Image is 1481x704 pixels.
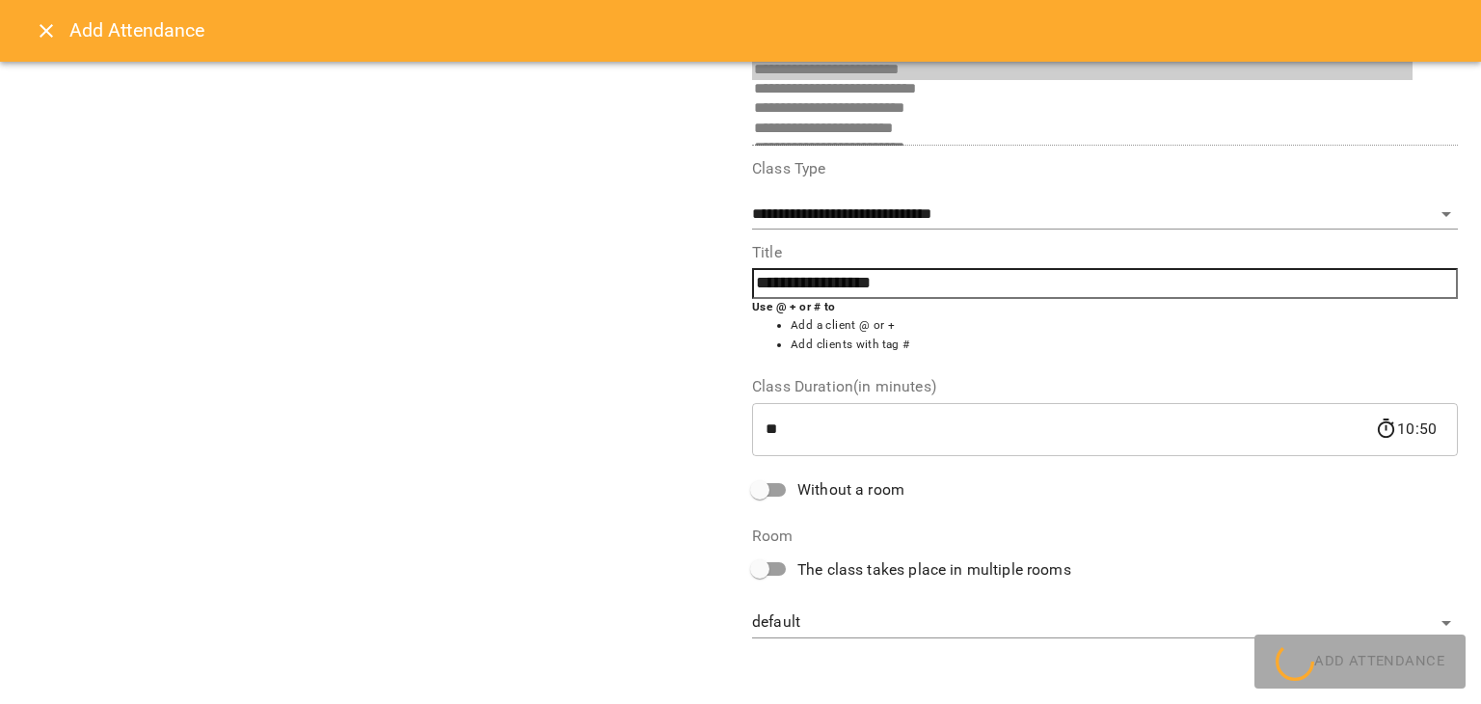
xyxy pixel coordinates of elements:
[752,300,836,313] b: Use @ + or # to
[797,478,904,501] span: Without a room
[752,608,1458,638] div: default
[797,558,1071,582] span: The class takes place in multiple rooms
[752,161,1458,176] label: Class Type
[791,316,1458,336] li: Add a client @ or +
[23,8,69,54] button: Close
[69,15,1458,45] h6: Add Attendance
[791,336,1458,355] li: Add clients with tag #
[752,528,1458,544] label: Room
[752,379,1458,394] label: Class Duration(in minutes)
[752,245,1458,260] label: Title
